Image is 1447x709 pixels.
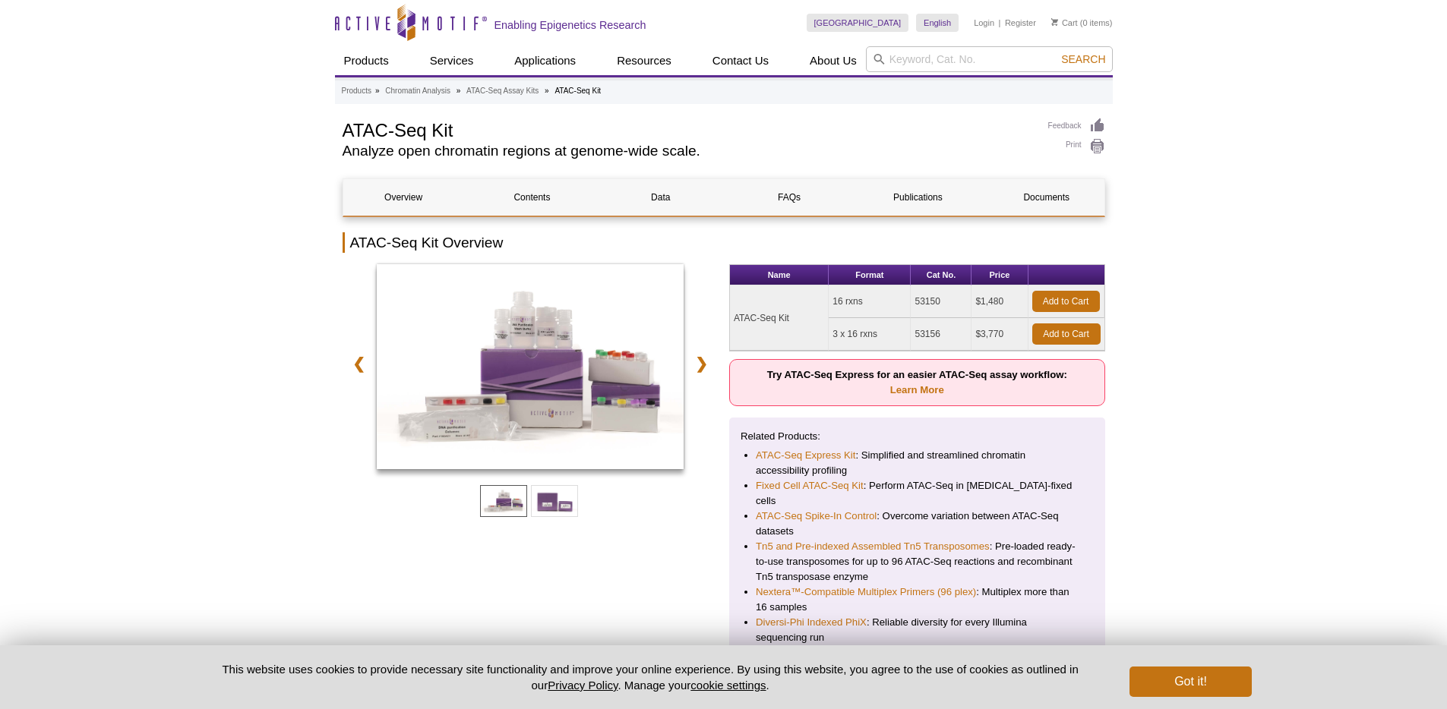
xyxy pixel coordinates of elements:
[343,232,1105,253] h2: ATAC-Seq Kit Overview
[756,615,1079,645] li: : Reliable diversity for every Illumina sequencing run
[472,179,592,216] a: Contents
[1032,323,1101,345] a: Add to Cart
[554,87,601,95] li: ATAC-Seq Kit
[972,285,1028,318] td: $1,480
[1048,118,1105,134] a: Feedback
[1129,666,1251,697] button: Got it!
[829,318,911,351] td: 3 x 16 rxns
[600,179,721,216] a: Data
[690,679,766,692] button: cookie settings
[343,118,1033,140] h1: ATAC-Seq Kit
[335,46,398,75] a: Products
[728,179,849,216] a: FAQs
[890,384,944,395] a: Learn More
[1051,17,1078,28] a: Cart
[1005,17,1036,28] a: Register
[1032,291,1100,312] a: Add to Cart
[494,18,646,32] h2: Enabling Epigenetics Research
[1057,52,1110,66] button: Search
[858,179,978,216] a: Publications
[548,679,618,692] a: Privacy Policy
[916,14,959,32] a: English
[972,318,1028,351] td: $3,770
[911,285,972,318] td: 53150
[196,661,1105,693] p: This website uses cookies to provide necessary site functionality and improve your online experie...
[703,46,778,75] a: Contact Us
[343,346,375,381] a: ❮
[911,265,972,285] th: Cat No.
[756,585,1079,615] li: : Multiplex more than 16 samples
[377,264,684,469] img: ATAC-Seq Kit
[986,179,1107,216] a: Documents
[999,14,1001,32] li: |
[608,46,681,75] a: Resources
[756,448,855,463] a: ATAC-Seq Express Kit
[756,478,1079,509] li: : Perform ATAC-Seq in [MEDICAL_DATA]-fixed cells
[1048,138,1105,155] a: Print
[730,265,829,285] th: Name
[829,285,911,318] td: 16 rxns
[756,509,877,524] a: ATAC-Seq Spike-In Control
[343,179,464,216] a: Overview
[756,539,990,554] a: Tn5 and Pre-indexed Assembled Tn5 Transposomes
[1061,53,1105,65] span: Search
[505,46,585,75] a: Applications
[756,615,867,630] a: Diversi-Phi Indexed PhiX
[829,265,911,285] th: Format
[421,46,483,75] a: Services
[741,429,1094,444] p: Related Products:
[756,509,1079,539] li: : Overcome variation between ATAC-Seq datasets
[457,87,461,95] li: »
[866,46,1113,72] input: Keyword, Cat. No.
[545,87,549,95] li: »
[756,585,976,600] a: Nextera™-Compatible Multiplex Primers (96 plex)
[685,346,718,381] a: ❯
[807,14,909,32] a: [GEOGRAPHIC_DATA]
[756,478,864,493] a: Fixed Cell ATAC-Seq Kit
[911,318,972,351] td: 53156
[466,84,539,98] a: ATAC-Seq Assay Kits
[1051,14,1113,32] li: (0 items)
[730,285,829,351] td: ATAC-Seq Kit
[377,264,684,474] a: ATAC-Seq Kit
[342,84,371,98] a: Products
[756,448,1079,478] li: : Simplified and streamlined chromatin accessibility profiling
[1051,18,1058,26] img: Your Cart
[974,17,994,28] a: Login
[972,265,1028,285] th: Price
[343,144,1033,158] h2: Analyze open chromatin regions at genome-wide scale.
[767,369,1067,395] strong: Try ATAC-Seq Express for an easier ATAC-Seq assay workflow:
[375,87,380,95] li: »
[801,46,866,75] a: About Us
[385,84,450,98] a: Chromatin Analysis
[756,539,1079,585] li: : Pre-loaded ready-to-use transposomes for up to 96 ATAC-Seq reactions and recombinant Tn5 transp...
